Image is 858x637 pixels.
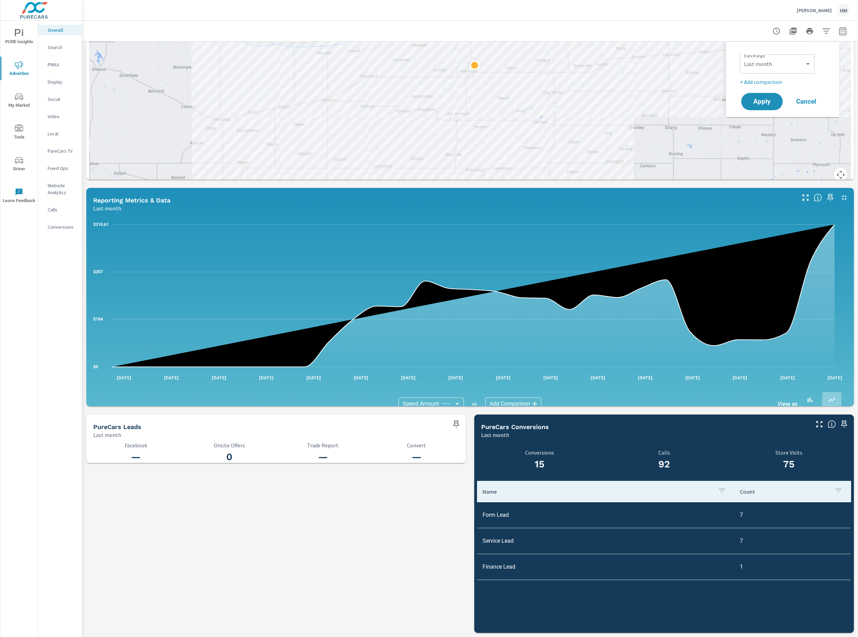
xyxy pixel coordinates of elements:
[586,374,610,381] p: [DATE]
[792,98,820,105] span: Cancel
[633,374,657,381] p: [DATE]
[464,401,485,407] p: vs
[302,374,326,381] p: [DATE]
[485,398,541,410] div: Add Comparison
[834,168,848,182] button: Map camera controls
[112,374,136,381] p: [DATE]
[839,419,850,430] span: Save this to your personalized report
[38,146,82,156] div: PureCars TV
[836,24,850,38] button: Select Date Range
[481,458,598,470] h3: 15
[477,558,734,576] td: Finance Lead
[823,374,847,381] p: [DATE]
[481,449,598,456] p: Conversions
[396,374,420,381] p: [DATE]
[93,451,179,463] h3: —
[481,423,549,430] h5: PureCars Conversions
[804,404,815,412] p: Bars
[38,222,82,232] div: Conversions
[280,451,366,463] h3: —
[38,180,82,198] div: Website Analytics
[814,419,825,430] button: Make Fullscreen
[726,458,851,470] h3: 75
[803,24,817,38] button: Print Report
[280,442,366,448] p: Trade Report
[93,442,179,448] p: Facebook
[187,442,272,448] p: Onsite Offers
[349,374,373,381] p: [DATE]
[814,193,822,202] span: Understand performance data overtime and see how metrics compare to each other.
[207,374,231,381] p: [DATE]
[785,93,827,110] button: Cancel
[2,188,36,205] span: Leave Feedback
[741,93,783,110] button: Apply
[93,317,103,322] text: $104
[38,77,82,87] div: Display
[740,488,829,495] p: Count
[477,532,734,550] td: Service Lead
[254,374,278,381] p: [DATE]
[491,374,515,381] p: [DATE]
[93,364,98,369] text: $0
[483,488,712,495] p: Name
[403,400,439,407] span: Spend Amount
[38,25,82,35] div: Overall
[451,419,462,430] span: Save this to your personalized report
[837,4,850,17] div: HM
[839,192,850,203] button: Minimize Widget
[48,206,76,213] p: Calls
[740,78,828,86] p: + Add comparison
[374,442,459,448] p: Convert
[93,423,141,430] h5: PureCars Leads
[93,204,121,212] p: Last month
[48,113,76,120] p: Video
[48,44,76,51] p: Search
[48,96,76,103] p: Social
[734,558,851,576] td: 1
[606,458,722,470] h3: 92
[819,24,833,38] button: Apply Filters
[399,398,464,410] div: Spend Amount
[2,124,36,141] span: Tools
[38,163,82,173] div: Fixed Ops
[2,93,36,110] span: My Market
[797,7,832,13] p: [PERSON_NAME]
[0,21,38,211] div: nav menu
[374,451,459,463] h3: —
[778,400,798,407] h6: View as
[748,98,776,105] span: Apply
[48,182,76,196] p: Website Analytics
[93,269,103,274] text: $207
[48,130,76,137] p: Local
[2,61,36,78] span: Advertise
[48,27,76,34] p: Overall
[93,197,170,204] h5: Reporting Metrics & Data
[786,24,800,38] button: "Export Report to PDF"
[93,222,109,227] text: $310.61
[38,59,82,70] div: PMAX
[477,506,734,524] td: Form Lead
[48,165,76,172] p: Fixed Ops
[2,29,36,46] span: PURE Insights
[48,148,76,154] p: PureCars TV
[187,451,272,463] h3: 0
[538,374,563,381] p: [DATE]
[828,420,836,428] span: Understand conversion over the selected time range.
[159,374,183,381] p: [DATE]
[728,374,752,381] p: [DATE]
[444,374,468,381] p: [DATE]
[38,205,82,215] div: Calls
[481,431,509,439] p: Last month
[726,449,851,456] p: Store Visits
[38,94,82,104] div: Social
[48,78,76,85] p: Display
[2,156,36,173] span: Driver
[800,192,811,203] button: Make Fullscreen
[775,374,800,381] p: [DATE]
[93,431,121,439] p: Last month
[489,400,530,407] span: Add Comparison
[826,404,838,412] p: Lines
[606,449,722,456] p: Calls
[825,192,836,203] span: Save this to your personalized report
[680,374,705,381] p: [DATE]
